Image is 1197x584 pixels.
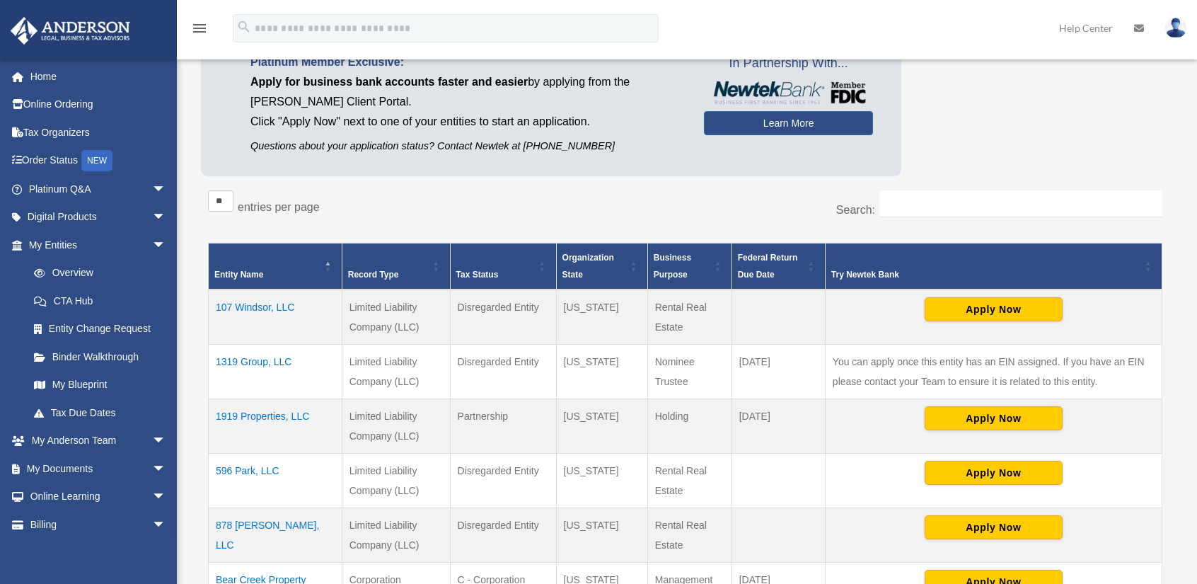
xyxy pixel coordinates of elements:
td: Rental Real Estate [647,508,731,562]
a: Order StatusNEW [10,147,187,176]
a: Entity Change Request [20,315,180,343]
td: [DATE] [731,399,825,453]
td: Limited Liability Company (LLC) [342,399,450,453]
a: My Documentsarrow_drop_down [10,454,187,483]
td: Partnership [450,399,556,453]
a: My Entitiesarrow_drop_down [10,231,180,259]
td: [US_STATE] [556,344,647,399]
th: Federal Return Due Date: Activate to sort [731,243,825,290]
span: arrow_drop_down [152,203,180,232]
span: arrow_drop_down [152,427,180,456]
a: Tax Organizers [10,118,187,147]
button: Apply Now [925,297,1063,321]
td: [US_STATE] [556,508,647,562]
span: Entity Name [214,270,263,280]
td: Limited Liability Company (LLC) [342,453,450,508]
td: 1919 Properties, LLC [209,399,342,453]
th: Try Newtek Bank : Activate to sort [825,243,1162,290]
label: Search: [836,204,875,216]
td: Disregarded Entity [450,290,556,345]
span: arrow_drop_down [152,454,180,483]
td: Nominee Trustee [647,344,731,399]
a: Overview [20,259,173,287]
button: Apply Now [925,406,1063,430]
td: 107 Windsor, LLC [209,290,342,345]
td: Disregarded Entity [450,453,556,508]
span: arrow_drop_down [152,510,180,539]
th: Record Type: Activate to sort [342,243,450,290]
span: arrow_drop_down [152,231,180,260]
i: menu [191,20,208,37]
a: CTA Hub [20,287,180,315]
img: Anderson Advisors Platinum Portal [6,17,134,45]
span: Tax Status [456,270,499,280]
td: Limited Liability Company (LLC) [342,344,450,399]
img: User Pic [1165,18,1186,38]
a: Platinum Q&Aarrow_drop_down [10,175,187,203]
a: Learn More [704,111,873,135]
th: Organization State: Activate to sort [556,243,647,290]
th: Entity Name: Activate to invert sorting [209,243,342,290]
p: by applying from the [PERSON_NAME] Client Portal. [250,72,683,112]
td: 596 Park, LLC [209,453,342,508]
label: entries per page [238,201,320,213]
span: In Partnership With... [704,52,873,75]
th: Business Purpose: Activate to sort [647,243,731,290]
span: Business Purpose [654,253,691,280]
td: Disregarded Entity [450,508,556,562]
td: Limited Liability Company (LLC) [342,508,450,562]
a: menu [191,25,208,37]
a: Digital Productsarrow_drop_down [10,203,187,231]
td: [US_STATE] [556,453,647,508]
a: My Blueprint [20,371,180,399]
a: Home [10,62,187,91]
td: Rental Real Estate [647,290,731,345]
td: 878 [PERSON_NAME], LLC [209,508,342,562]
p: Questions about your application status? Contact Newtek at [PHONE_NUMBER] [250,137,683,155]
td: Holding [647,399,731,453]
span: Federal Return Due Date [738,253,798,280]
span: arrow_drop_down [152,175,180,204]
img: NewtekBankLogoSM.png [711,81,866,104]
span: arrow_drop_down [152,483,180,512]
td: Limited Liability Company (LLC) [342,290,450,345]
td: Disregarded Entity [450,344,556,399]
td: [DATE] [731,344,825,399]
td: [US_STATE] [556,290,647,345]
p: Platinum Member Exclusive: [250,52,683,72]
p: Click "Apply Now" next to one of your entities to start an application. [250,112,683,132]
span: Apply for business bank accounts faster and easier [250,76,528,88]
th: Tax Status: Activate to sort [450,243,556,290]
td: 1319 Group, LLC [209,344,342,399]
div: NEW [81,150,112,171]
td: Rental Real Estate [647,453,731,508]
div: Try Newtek Bank [831,266,1140,283]
span: Organization State [562,253,614,280]
span: Record Type [348,270,399,280]
td: You can apply once this entity has an EIN assigned. If you have an EIN please contact your Team t... [825,344,1162,399]
a: Online Ordering [10,91,187,119]
i: search [236,19,252,35]
button: Apply Now [925,461,1063,485]
td: [US_STATE] [556,399,647,453]
a: Binder Walkthrough [20,343,180,371]
a: Billingarrow_drop_down [10,510,187,539]
a: Tax Due Dates [20,399,180,427]
a: Online Learningarrow_drop_down [10,483,187,511]
button: Apply Now [925,515,1063,539]
a: My Anderson Teamarrow_drop_down [10,427,187,455]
